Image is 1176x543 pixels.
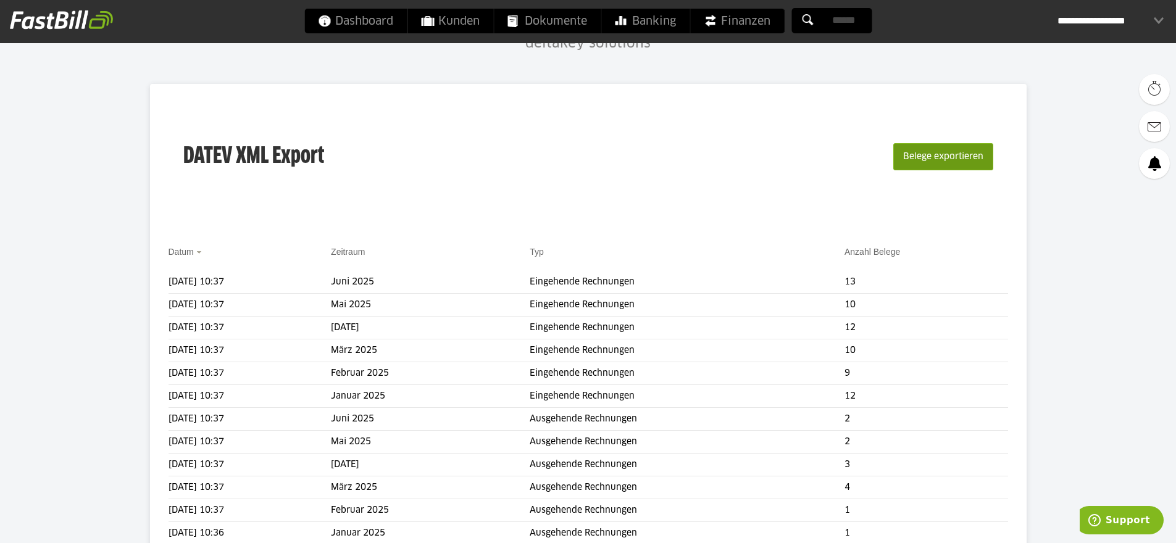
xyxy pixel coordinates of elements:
[169,408,332,431] td: [DATE] 10:37
[507,9,587,33] span: Dokumente
[530,408,844,431] td: Ausgehende Rechnungen
[530,385,844,408] td: Eingehende Rechnungen
[530,247,544,257] a: Typ
[331,476,530,499] td: März 2025
[331,362,530,385] td: Februar 2025
[331,454,530,476] td: [DATE]
[169,499,332,522] td: [DATE] 10:37
[169,294,332,317] td: [DATE] 10:37
[421,9,480,33] span: Kunden
[530,499,844,522] td: Ausgehende Rechnungen
[331,294,530,317] td: Mai 2025
[530,454,844,476] td: Ausgehende Rechnungen
[893,143,993,170] button: Belege exportieren
[169,476,332,499] td: [DATE] 10:37
[304,9,407,33] a: Dashboard
[183,117,324,196] h3: DATEV XML Export
[331,431,530,454] td: Mai 2025
[615,9,676,33] span: Banking
[169,454,332,476] td: [DATE] 10:37
[331,247,365,257] a: Zeitraum
[169,247,194,257] a: Datum
[1080,506,1164,537] iframe: Öffnet ein Widget, in dem Sie weitere Informationen finden
[844,294,1007,317] td: 10
[530,476,844,499] td: Ausgehende Rechnungen
[530,271,844,294] td: Eingehende Rechnungen
[169,317,332,339] td: [DATE] 10:37
[844,431,1007,454] td: 2
[530,431,844,454] td: Ausgehende Rechnungen
[169,385,332,408] td: [DATE] 10:37
[331,408,530,431] td: Juni 2025
[601,9,690,33] a: Banking
[169,339,332,362] td: [DATE] 10:37
[844,408,1007,431] td: 2
[331,499,530,522] td: Februar 2025
[844,499,1007,522] td: 1
[844,385,1007,408] td: 12
[844,317,1007,339] td: 12
[331,317,530,339] td: [DATE]
[844,271,1007,294] td: 13
[530,362,844,385] td: Eingehende Rechnungen
[169,271,332,294] td: [DATE] 10:37
[690,9,784,33] a: Finanzen
[10,10,113,30] img: fastbill_logo_white.png
[196,251,204,254] img: sort_desc.gif
[169,431,332,454] td: [DATE] 10:37
[530,339,844,362] td: Eingehende Rechnungen
[844,247,900,257] a: Anzahl Belege
[169,362,332,385] td: [DATE] 10:37
[844,476,1007,499] td: 4
[844,362,1007,385] td: 9
[494,9,601,33] a: Dokumente
[530,317,844,339] td: Eingehende Rechnungen
[331,385,530,408] td: Januar 2025
[530,294,844,317] td: Eingehende Rechnungen
[704,9,770,33] span: Finanzen
[331,339,530,362] td: März 2025
[844,454,1007,476] td: 3
[407,9,493,33] a: Kunden
[331,271,530,294] td: Juni 2025
[844,339,1007,362] td: 10
[318,9,393,33] span: Dashboard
